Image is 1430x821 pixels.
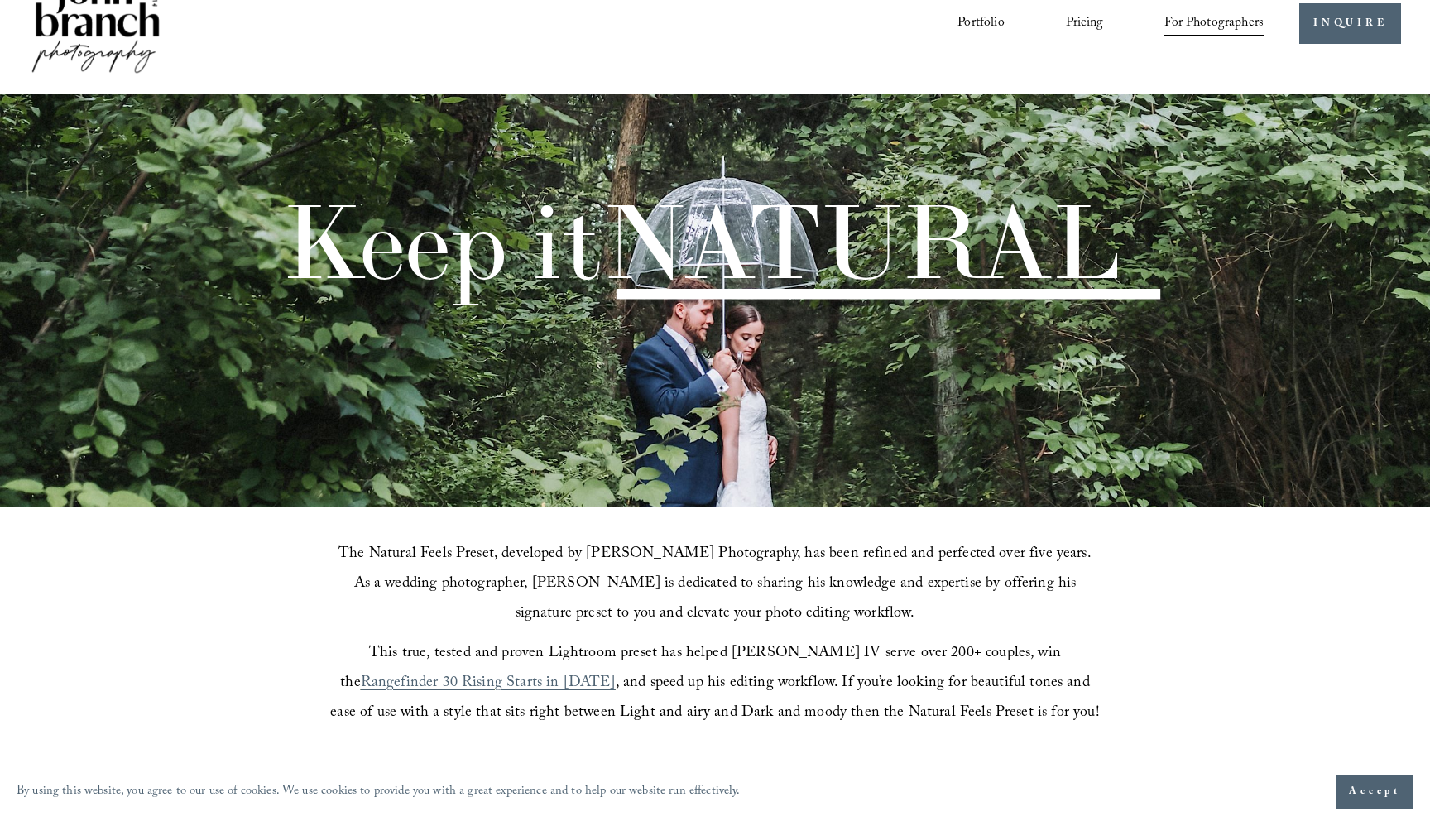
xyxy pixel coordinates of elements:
p: By using this website, you agree to our use of cookies. We use cookies to provide you with a grea... [17,780,741,804]
span: Accept [1349,784,1401,800]
a: Pricing [1066,10,1103,38]
button: Accept [1336,775,1413,809]
a: Portfolio [957,10,1004,38]
span: This true, tested and proven Lightroom preset has helped [PERSON_NAME] IV serve over 200+ couples... [340,641,1065,697]
a: INQUIRE [1299,3,1401,44]
span: , and speed up his editing workflow. If you’re looking for beautiful tones and ease of use with a... [330,671,1099,727]
h1: Keep it [281,190,1120,294]
a: folder dropdown [1164,10,1264,38]
span: For Photographers [1164,11,1264,36]
a: Rangefinder 30 Rising Starts in [DATE] [361,671,616,697]
span: The Natural Feels Preset, developed by [PERSON_NAME] Photography, has been refined and perfected ... [338,542,1096,627]
span: NATURAL [602,176,1120,306]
